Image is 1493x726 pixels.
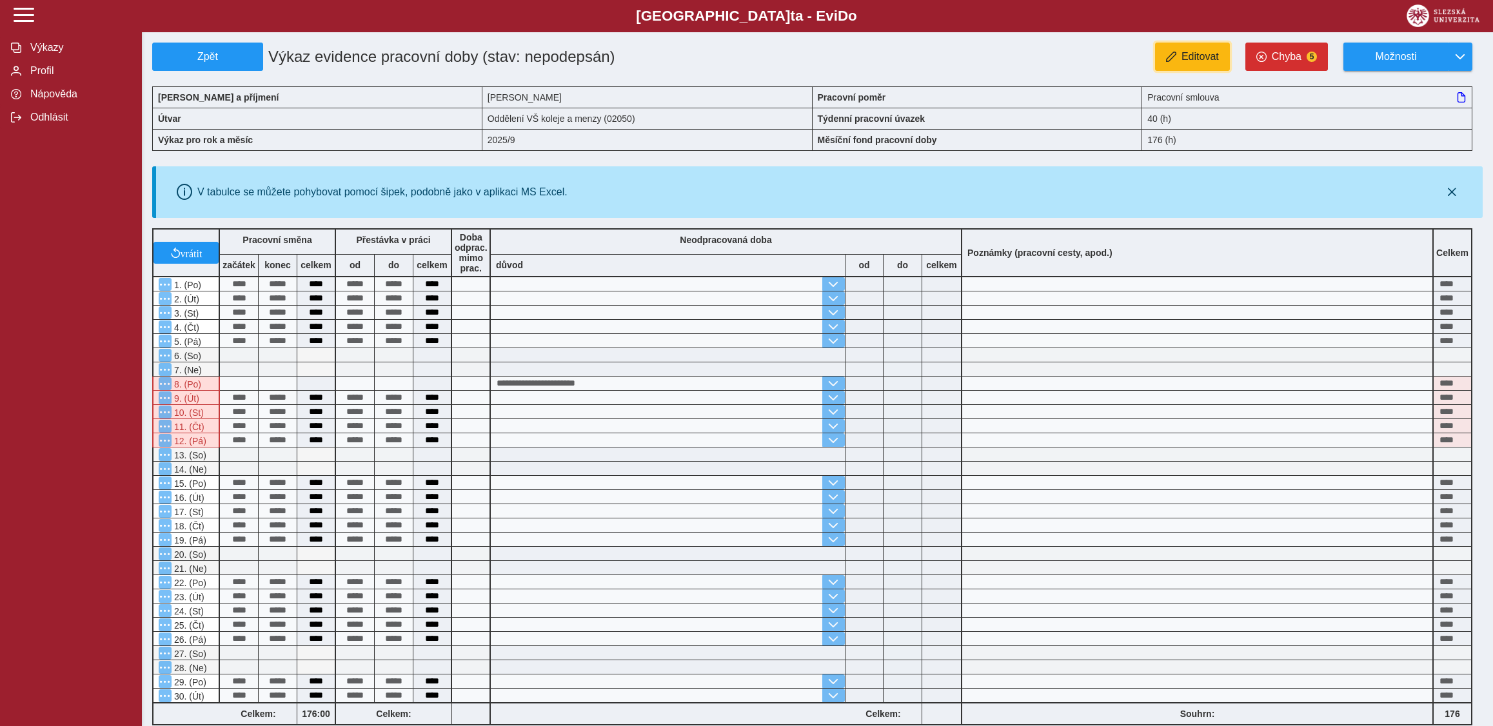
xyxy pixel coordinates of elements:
button: Menu [159,576,172,589]
span: 2. (Út) [172,294,199,304]
span: 5 [1307,52,1317,62]
b: [PERSON_NAME] a příjmení [158,92,279,103]
b: do [884,260,922,270]
button: Editovat [1155,43,1230,71]
span: Zpět [158,51,257,63]
b: od [845,260,883,270]
b: Poznámky (pracovní cesty, apod.) [962,248,1118,258]
span: 29. (Po) [172,677,206,687]
b: Pracovní směna [242,235,311,245]
span: 1. (Po) [172,280,201,290]
button: Menu [159,377,172,390]
div: V tabulce se můžete pohybovat pomocí šipek, podobně jako v aplikaci MS Excel. [197,186,568,198]
b: Měsíční fond pracovní doby [818,135,937,145]
span: 15. (Po) [172,478,206,489]
button: Menu [159,533,172,546]
span: Profil [26,65,131,77]
button: Možnosti [1343,43,1448,71]
span: 25. (Čt) [172,620,204,631]
span: 16. (Út) [172,493,204,503]
div: V systému Magion je vykázána dovolená! [152,377,220,391]
button: Menu [159,491,172,504]
span: 26. (Pá) [172,634,206,645]
span: vrátit [181,248,203,258]
span: Odhlásit [26,112,131,123]
div: 176 (h) [1142,129,1472,151]
b: konec [259,260,297,270]
b: důvod [496,260,523,270]
b: Pracovní poměr [818,92,886,103]
b: začátek [220,260,258,270]
button: Menu [159,675,172,688]
div: V systému Magion je vykázána dovolená! [152,419,220,433]
button: Menu [159,335,172,348]
b: Celkem: [845,709,922,719]
b: [GEOGRAPHIC_DATA] a - Evi [39,8,1454,25]
span: 28. (Ne) [172,663,207,673]
span: Editovat [1182,51,1219,63]
button: Menu [159,604,172,617]
button: Chyba5 [1245,43,1328,71]
span: Chyba [1272,51,1301,63]
span: 21. (Ne) [172,564,207,574]
span: 4. (Čt) [172,322,199,333]
span: 12. (Pá) [172,436,206,446]
b: Celkem [1436,248,1468,258]
h1: Výkaz evidence pracovní doby (stav: nepodepsán) [263,43,707,71]
button: Menu [159,306,172,319]
button: vrátit [153,242,219,264]
button: Menu [159,320,172,333]
b: Přestávka v práci [356,235,430,245]
span: 17. (St) [172,507,204,517]
span: o [848,8,857,24]
span: 22. (Po) [172,578,206,588]
span: Možnosti [1354,51,1438,63]
button: Menu [159,661,172,674]
button: Menu [159,292,172,305]
b: celkem [297,260,335,270]
span: 10. (St) [172,407,204,418]
b: celkem [922,260,961,270]
button: Menu [159,363,172,376]
span: 11. (Čt) [172,422,204,432]
span: 7. (Ne) [172,365,202,375]
b: Útvar [158,113,181,124]
b: Celkem: [336,709,451,719]
b: Celkem: [220,709,297,719]
span: 20. (So) [172,549,206,560]
b: Výkaz pro rok a měsíc [158,135,253,145]
span: 9. (Út) [172,393,199,404]
button: Menu [159,434,172,447]
div: V systému Magion je vykázána dovolená! [152,405,220,419]
div: V systému Magion je vykázána dovolená! [152,391,220,405]
button: Menu [159,689,172,702]
span: 6. (So) [172,351,201,361]
button: Menu [159,448,172,461]
span: 27. (So) [172,649,206,659]
span: 23. (Út) [172,592,204,602]
button: Menu [159,590,172,603]
button: Menu [159,505,172,518]
span: D [838,8,848,24]
button: Menu [159,462,172,475]
span: 14. (Ne) [172,464,207,475]
button: Menu [159,406,172,418]
span: 19. (Pá) [172,535,206,545]
div: V systému Magion je vykázána dovolená! [152,433,220,447]
button: Menu [159,278,172,291]
button: Menu [159,420,172,433]
span: Nápověda [26,88,131,100]
span: 13. (So) [172,450,206,460]
button: Menu [159,647,172,660]
button: Menu [159,349,172,362]
span: 18. (Čt) [172,521,204,531]
span: t [790,8,795,24]
b: do [375,260,413,270]
span: 5. (Pá) [172,337,201,347]
button: Menu [159,618,172,631]
div: 40 (h) [1142,108,1472,129]
span: 30. (Út) [172,691,204,701]
img: logo_web_su.png [1407,5,1479,27]
button: Menu [159,633,172,645]
button: Menu [159,391,172,404]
